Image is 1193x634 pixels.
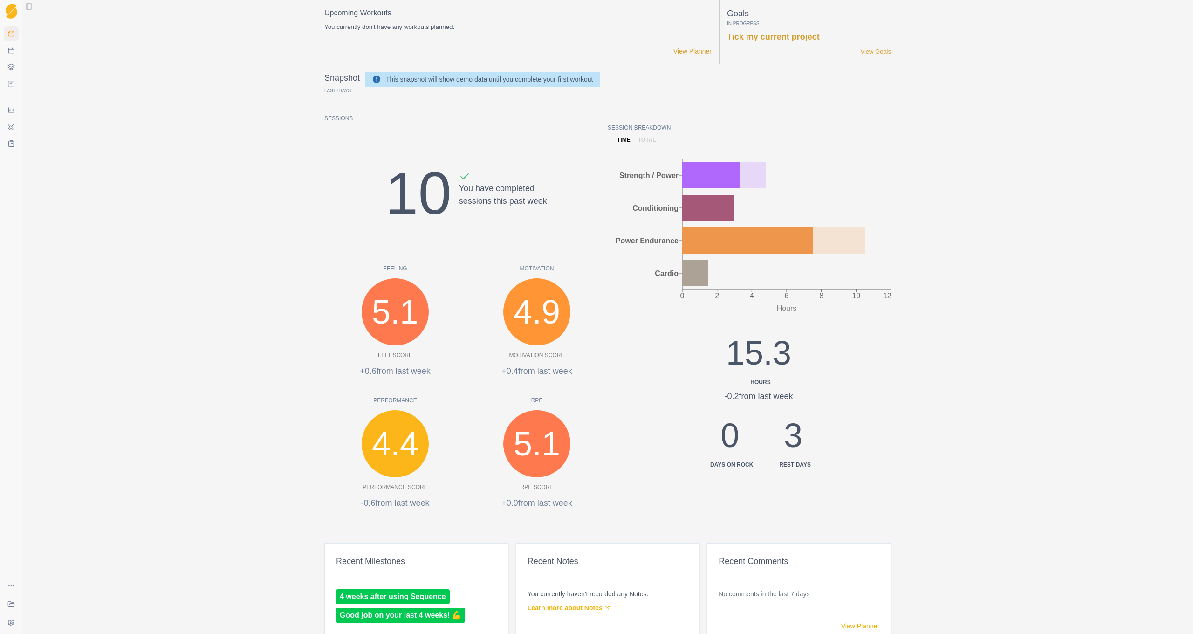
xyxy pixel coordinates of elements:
p: Performance [324,396,466,405]
div: -0.2 from last week [695,390,822,403]
div: Recent Comments [719,555,879,568]
div: 3 [775,410,811,469]
a: Good job on your last 4 weeks! 💪 [336,608,465,623]
button: Settings [4,615,19,630]
p: Motivation [466,264,608,273]
a: View Goals [860,47,891,56]
tspan: Conditioning [632,204,679,212]
a: View Planner [841,621,879,631]
div: Days on Rock [710,461,753,469]
div: 0 [706,410,753,469]
p: Session Breakdown [608,124,891,132]
tspan: Cardio [655,269,679,277]
tspan: Hours [777,304,797,312]
p: Performance Score [363,483,427,491]
div: You have completed sessions this past week [459,171,547,238]
a: Logo [4,4,19,19]
span: 4.4 [372,419,418,469]
tspan: 6 [785,292,789,300]
p: time [617,136,631,144]
div: This snapshot will show demo data until you complete your first workout [386,74,593,85]
a: 4 weeks after using Sequence [336,589,450,604]
p: Goals [727,7,891,20]
p: RPE Score [521,483,554,491]
tspan: Power Endurance [616,237,679,245]
tspan: 10 [852,292,860,300]
p: Sessions [324,114,608,123]
span: 5.1 [514,419,560,469]
span: 4.9 [514,287,560,337]
p: total [638,136,656,144]
p: -0.6 from last week [324,497,466,510]
a: Tick my current project [727,32,820,41]
p: RPE [466,396,608,405]
span: 5.1 [372,287,418,337]
tspan: 8 [819,292,823,300]
a: Learn more about Notes [528,603,610,613]
tspan: 4 [750,292,754,300]
tspan: Strength / Power [619,172,679,179]
p: +0.4 from last week [466,365,608,378]
p: +0.6 from last week [324,365,466,378]
span: 7 [336,88,339,93]
p: You currently haven't recorded any Notes. [528,589,688,599]
div: Recent Milestones [336,555,497,568]
tspan: 0 [680,292,685,300]
p: Felt Score [378,351,412,359]
div: Recent Notes [528,555,688,568]
p: Snapshot [324,72,360,84]
img: Logo [6,4,17,19]
p: You currently don't have any workouts planned. [324,22,712,32]
p: Last Days [324,88,351,93]
p: Feeling [324,264,466,273]
p: Upcoming Workouts [324,7,712,19]
tspan: 12 [883,292,891,300]
div: Hours [699,378,822,386]
a: View Planner [673,47,712,56]
div: Rest days [779,461,811,469]
p: +0.9 from last week [466,497,608,510]
p: In Progress [727,20,891,27]
p: No comments in the last 7 days [719,589,879,599]
tspan: 2 [715,292,719,300]
div: 15.3 [695,328,822,386]
div: 10 [385,149,451,238]
p: Motivation Score [509,351,565,359]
